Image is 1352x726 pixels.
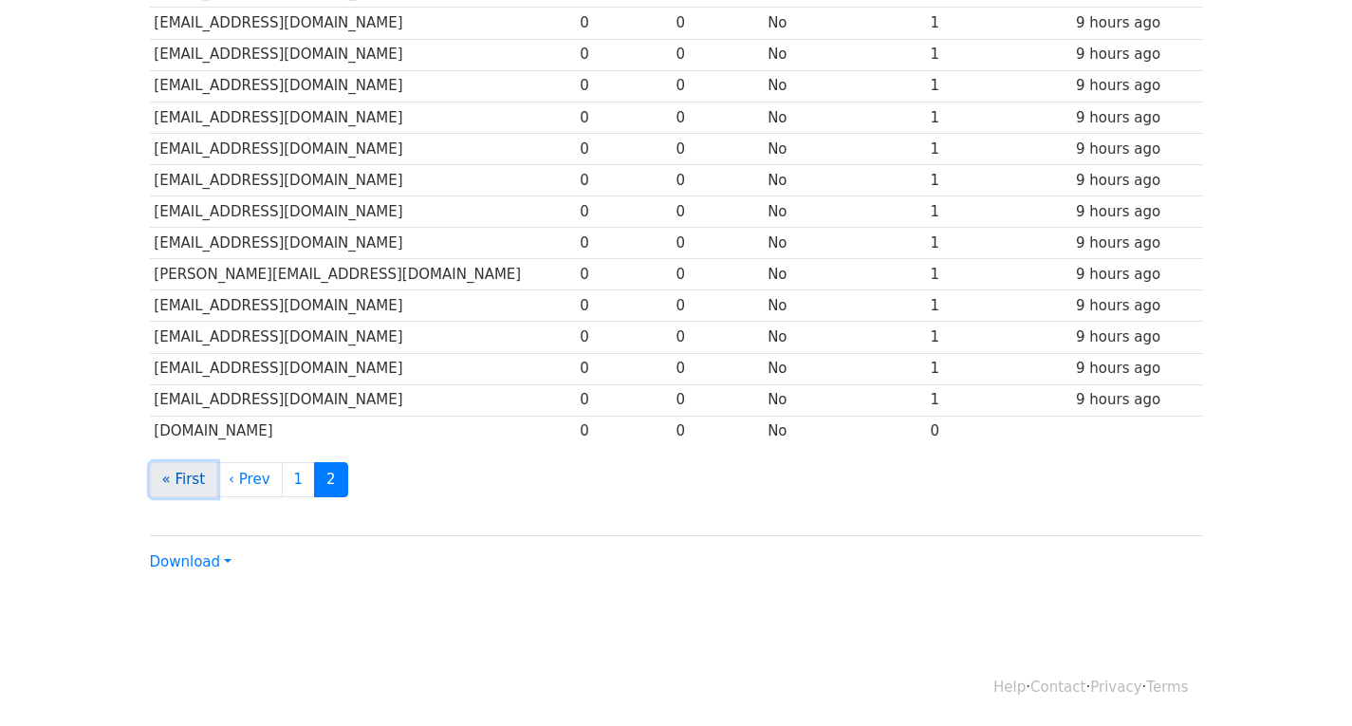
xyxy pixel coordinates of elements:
td: 0 [672,102,764,133]
a: Terms [1146,679,1188,696]
a: 2 [314,462,348,497]
td: No [763,70,925,102]
td: 0 [672,70,764,102]
td: [EMAIL_ADDRESS][DOMAIN_NAME] [150,384,576,416]
td: 9 hours ago [1071,322,1202,353]
td: 1 [926,164,1071,195]
td: [PERSON_NAME][EMAIL_ADDRESS][DOMAIN_NAME] [150,259,576,290]
td: 9 hours ago [1071,70,1202,102]
td: 1 [926,102,1071,133]
td: 0 [672,228,764,259]
td: 0 [575,39,671,70]
td: No [763,196,925,228]
td: 9 hours ago [1071,196,1202,228]
td: 1 [926,384,1071,416]
td: 9 hours ago [1071,102,1202,133]
td: 0 [575,70,671,102]
td: 0 [575,102,671,133]
td: No [763,416,925,447]
a: Help [993,679,1026,696]
td: 9 hours ago [1071,39,1202,70]
td: [DOMAIN_NAME] [150,416,576,447]
td: 0 [672,164,764,195]
td: 0 [672,322,764,353]
td: 1 [926,353,1071,384]
a: Contact [1030,679,1085,696]
td: 0 [575,290,671,322]
td: No [763,259,925,290]
td: 0 [575,196,671,228]
a: Download [150,553,232,570]
td: 0 [672,196,764,228]
td: 9 hours ago [1071,164,1202,195]
td: 1 [926,228,1071,259]
td: No [763,384,925,416]
td: 1 [926,259,1071,290]
td: 0 [672,133,764,164]
td: 9 hours ago [1071,8,1202,39]
td: [EMAIL_ADDRESS][DOMAIN_NAME] [150,290,576,322]
a: 1 [282,462,316,497]
a: « First [150,462,218,497]
td: [EMAIL_ADDRESS][DOMAIN_NAME] [150,322,576,353]
td: 0 [575,228,671,259]
td: 1 [926,196,1071,228]
td: 0 [926,416,1071,447]
td: 0 [575,384,671,416]
td: 1 [926,8,1071,39]
td: 9 hours ago [1071,290,1202,322]
td: [EMAIL_ADDRESS][DOMAIN_NAME] [150,133,576,164]
td: 0 [575,164,671,195]
td: 0 [672,290,764,322]
td: 9 hours ago [1071,133,1202,164]
td: 1 [926,39,1071,70]
td: 0 [672,384,764,416]
td: 0 [672,259,764,290]
td: 0 [575,133,671,164]
td: [EMAIL_ADDRESS][DOMAIN_NAME] [150,164,576,195]
td: [EMAIL_ADDRESS][DOMAIN_NAME] [150,8,576,39]
td: 1 [926,70,1071,102]
td: 1 [926,290,1071,322]
td: 1 [926,133,1071,164]
td: 0 [575,353,671,384]
iframe: Chat Widget [1257,635,1352,726]
td: 0 [575,416,671,447]
td: 1 [926,322,1071,353]
td: No [763,8,925,39]
td: 9 hours ago [1071,259,1202,290]
td: [EMAIL_ADDRESS][DOMAIN_NAME] [150,70,576,102]
td: 0 [672,39,764,70]
td: No [763,39,925,70]
td: 0 [672,353,764,384]
td: No [763,353,925,384]
td: 0 [575,322,671,353]
td: No [763,322,925,353]
td: 0 [672,8,764,39]
td: 9 hours ago [1071,353,1202,384]
td: 0 [672,416,764,447]
td: No [763,228,925,259]
td: [EMAIL_ADDRESS][DOMAIN_NAME] [150,353,576,384]
td: No [763,102,925,133]
a: ‹ Prev [216,462,283,497]
td: 0 [575,8,671,39]
td: No [763,133,925,164]
td: 9 hours ago [1071,228,1202,259]
td: [EMAIL_ADDRESS][DOMAIN_NAME] [150,196,576,228]
a: Privacy [1090,679,1141,696]
td: 0 [575,259,671,290]
td: No [763,164,925,195]
td: [EMAIL_ADDRESS][DOMAIN_NAME] [150,228,576,259]
td: No [763,290,925,322]
td: 9 hours ago [1071,384,1202,416]
td: [EMAIL_ADDRESS][DOMAIN_NAME] [150,102,576,133]
td: [EMAIL_ADDRESS][DOMAIN_NAME] [150,39,576,70]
